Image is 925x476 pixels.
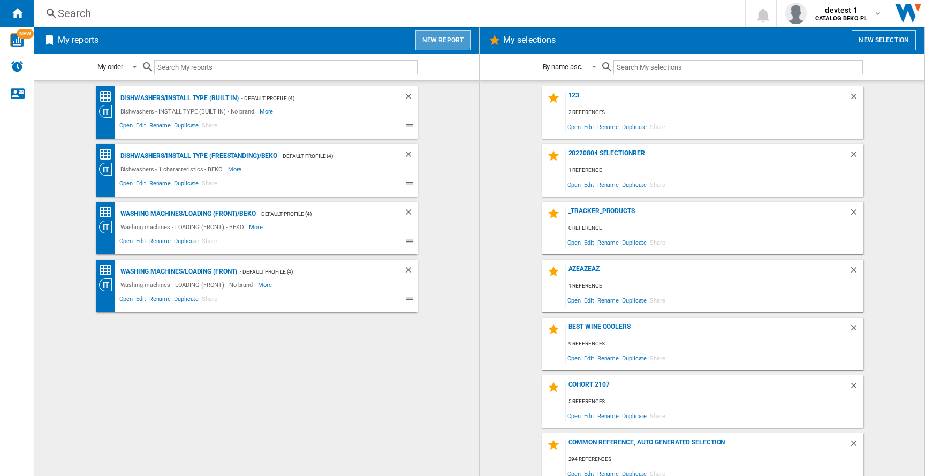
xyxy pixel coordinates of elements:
[566,439,849,453] div: Common reference, auto generated selection
[620,409,648,423] span: Duplicate
[148,236,172,249] span: Rename
[849,265,863,279] div: Delete
[596,235,620,250] span: Rename
[648,293,667,307] span: Share
[566,409,583,423] span: Open
[10,33,24,47] img: wise-card.svg
[849,323,863,337] div: Delete
[582,351,596,365] span: Edit
[118,163,228,176] div: Dishwashers - 1 characteristics - BEKO
[237,265,382,278] div: - Default profile (4)
[566,453,863,466] div: 294 references
[582,293,596,307] span: Edit
[56,30,101,50] h2: My reports
[172,120,200,133] span: Duplicate
[97,63,123,71] div: My order
[566,337,863,351] div: 9 references
[172,294,200,307] span: Duplicate
[200,178,219,191] span: Share
[849,207,863,222] div: Delete
[99,221,118,233] div: Category View
[648,177,667,192] span: Share
[99,278,118,291] div: Category View
[11,60,24,73] img: alerts-logo.svg
[566,177,583,192] span: Open
[404,265,418,278] div: Delete
[849,381,863,395] div: Delete
[200,294,219,307] span: Share
[613,60,862,74] input: Search My selections
[118,149,278,163] div: Dishwashers/INSTALL TYPE (FREESTANDING)/BEKO
[118,92,239,105] div: Dishwashers/INSTALL TYPE (BUILT IN)
[99,263,118,277] div: Price Matrix
[404,149,418,163] div: Delete
[228,163,244,176] span: More
[404,207,418,221] div: Delete
[566,92,849,106] div: 123
[249,221,264,233] span: More
[849,92,863,106] div: Delete
[852,30,916,50] button: New selection
[148,120,172,133] span: Rename
[200,236,219,249] span: Share
[566,207,849,222] div: _TRACKER_PRODUCTS
[620,293,648,307] span: Duplicate
[566,395,863,409] div: 5 references
[148,178,172,191] span: Rename
[566,222,863,235] div: 0 reference
[99,206,118,219] div: Price Ranking
[256,207,382,221] div: - Default profile (4)
[648,119,667,134] span: Share
[200,120,219,133] span: Share
[118,221,249,233] div: Washing machines - LOADING (FRONT) - BEKO
[596,351,620,365] span: Rename
[566,351,583,365] span: Open
[596,177,620,192] span: Rename
[239,92,382,105] div: - Default profile (4)
[99,163,118,176] div: Category View
[134,294,148,307] span: Edit
[566,106,863,119] div: 2 references
[815,15,867,22] b: CATALOG BEKO PL
[620,235,648,250] span: Duplicate
[566,119,583,134] span: Open
[172,178,200,191] span: Duplicate
[785,3,807,24] img: profile.jpg
[99,148,118,161] div: Price Matrix
[648,351,667,365] span: Share
[99,105,118,118] div: Category View
[148,294,172,307] span: Rename
[58,6,717,21] div: Search
[596,119,620,134] span: Rename
[134,178,148,191] span: Edit
[154,60,418,74] input: Search My reports
[566,149,849,164] div: 20220804 Selectionrer
[277,149,382,163] div: - Default profile (4)
[134,120,148,133] span: Edit
[415,30,471,50] button: New report
[118,178,135,191] span: Open
[258,278,274,291] span: More
[118,294,135,307] span: Open
[566,265,849,279] div: azeazeaz
[404,92,418,105] div: Delete
[118,236,135,249] span: Open
[118,265,238,278] div: Washing machines/LOADING (FRONT)
[118,278,259,291] div: Washing machines - LOADING (FRONT) - No brand
[815,5,867,16] span: devtest 1
[566,381,849,395] div: cohort 2107
[582,409,596,423] span: Edit
[582,177,596,192] span: Edit
[118,207,256,221] div: Washing machines/LOADING (FRONT)/BEKO
[620,351,648,365] span: Duplicate
[566,323,849,337] div: Best wine coolers
[566,164,863,177] div: 1 reference
[17,29,34,39] span: NEW
[620,119,648,134] span: Duplicate
[543,63,583,71] div: By name asc.
[260,105,275,118] span: More
[582,119,596,134] span: Edit
[582,235,596,250] span: Edit
[118,105,260,118] div: Dishwashers - INSTALL TYPE (BUILT IN) - No brand
[648,409,667,423] span: Share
